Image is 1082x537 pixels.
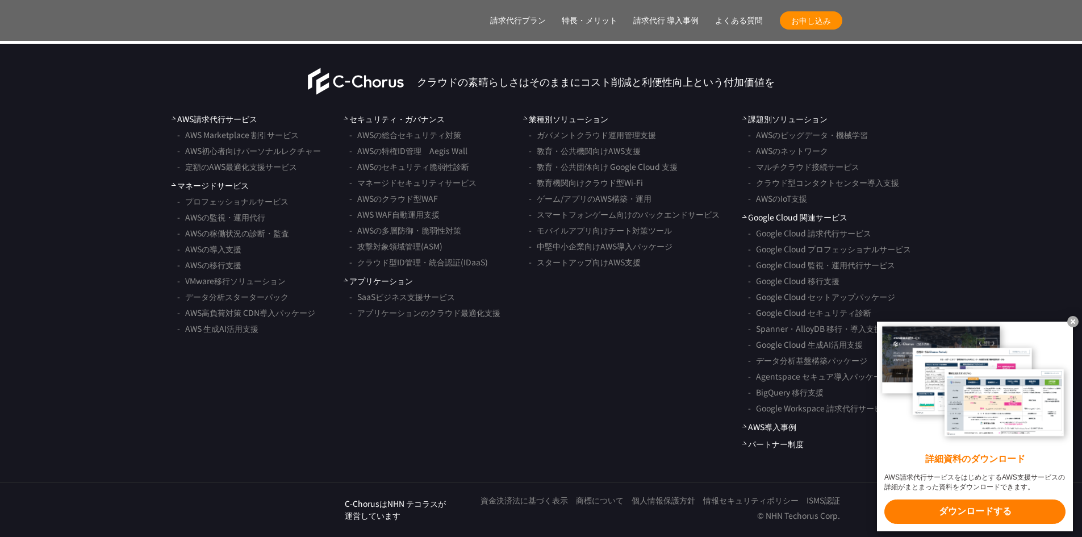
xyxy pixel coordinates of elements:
a: AWSの総合セキュリティ対策 [349,127,461,143]
p: © NHN Techorus Corp. [473,510,840,522]
x-t: ダウンロードする [884,499,1066,524]
a: 請求代行プラン [490,15,546,27]
a: パートナー制度 [742,438,804,450]
a: 情報セキュリティポリシー [703,494,799,506]
a: セキュリティ・ガバナンス [344,113,445,125]
a: ゲーム/アプリのAWS構築・運用 [529,190,651,206]
a: AWSの稼働状況の診断・監査 [177,225,289,241]
a: BigQuery 移行支援 [748,384,824,400]
a: ISMS認証 [807,494,840,506]
a: SaaSビジネス支援サービス [349,289,455,305]
a: AWSのネットワーク [748,143,828,159]
a: アプリケーションのクラウド最適化支援 [349,305,500,320]
a: 個人情報保護方針 [632,494,695,506]
a: プロフェッショナルサービス [177,193,289,209]
a: AWS請求代行サービス [172,113,257,125]
a: マネージドセキュリティサービス [349,174,477,190]
p: クラウドの素晴らしさはそのままにコスト削減と利便性向上という付加価値を [417,73,775,89]
a: Google Cloud 生成AI活用支援 [748,336,863,352]
a: AWS 生成AI活用支援 [177,320,258,336]
x-t: 詳細資料のダウンロード [884,453,1066,466]
a: お申し込み [780,11,842,30]
span: お申し込み [780,15,842,27]
a: ガバメントクラウド運用管理支援 [529,127,656,143]
a: 定額のAWS最適化支援サービス [177,159,297,174]
a: AWS高負荷対策 CDN導入パッケージ [177,305,315,320]
a: 資金決済法に基づく表示 [481,494,568,506]
a: AWSの多層防御・脆弱性対策 [349,222,461,238]
a: AWSのIoT支援 [748,190,807,206]
a: Google Workspace 請求代行サービス [748,400,890,416]
a: Google Cloud プロフェッショナルサービス [748,241,911,257]
a: 商標について [576,494,624,506]
a: クラウド型コンタクトセンター導入支援 [748,174,899,190]
a: スマートフォンゲーム向けのバックエンドサービス [529,206,720,222]
a: 教育機関向けクラウド型Wi-Fi [529,174,643,190]
a: 中堅中小企業向けAWS導入パッケージ [529,238,672,254]
span: Google Cloud 関連サービス [742,211,847,223]
a: マネージドサービス [172,180,249,192]
a: AWS初心者向けパーソナルレクチャー [177,143,321,159]
a: 教育・公共団体向け Google Cloud 支援 [529,159,678,174]
x-t: AWS請求代行サービスをはじめとするAWS支援サービスの詳細がまとまった資料をダウンロードできます。 [884,473,1066,492]
a: モバイルアプリ向けチート対策ツール [529,222,672,238]
a: Google Cloud セキュリティ診断 [748,305,871,320]
span: アプリケーション [344,275,413,287]
a: AWS導入事例 [742,421,796,433]
span: 課題別ソリューション [742,113,828,125]
a: AWSの移行支援 [177,257,241,273]
a: AWS WAF自動運用支援 [349,206,440,222]
a: 攻撃対象領域管理(ASM) [349,238,442,254]
a: 詳細資料のダウンロード AWS請求代行サービスをはじめとするAWS支援サービスの詳細がまとまった資料をダウンロードできます。 ダウンロードする [877,322,1073,531]
a: AWSの監視・運用代行 [177,209,265,225]
a: Spanner・AlloyDB 移行・導入支援 [748,320,882,336]
a: Google Cloud 請求代行サービス [748,225,871,241]
a: AWS Marketplace 割引サービス [177,127,299,143]
a: よくある質問 [715,15,763,27]
a: 請求代行 導入事例 [633,15,699,27]
a: AWSのクラウド型WAF [349,190,438,206]
a: クラウド型ID管理・統合認証(IDaaS) [349,254,488,270]
a: 教育・公共機関向けAWS支援 [529,143,641,159]
a: VMware移行ソリューション [177,273,286,289]
a: Google Cloud セットアップパッケージ [748,289,895,305]
a: 特長・メリット [562,15,617,27]
a: データ分析基盤構築パッケージ [748,352,867,368]
a: AWSの特権ID管理 Aegis Wall [349,143,467,159]
a: AWSの導入支援 [177,241,241,257]
a: データ分析スターターパック [177,289,289,305]
a: マルチクラウド接続サービス [748,159,859,174]
span: 業種別ソリューション [523,113,608,125]
a: スタートアップ向けAWS支援 [529,254,641,270]
a: Google Cloud 監視・運用代行サービス [748,257,895,273]
a: AWSのビッグデータ・機械学習 [748,127,868,143]
a: Google Cloud 移行支援 [748,273,839,289]
a: Agentspace セキュア導入パッケージ [748,368,889,384]
p: C-ChorusはNHN テコラスが 運営しています [345,498,446,522]
a: AWSのセキュリティ脆弱性診断 [349,159,469,174]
